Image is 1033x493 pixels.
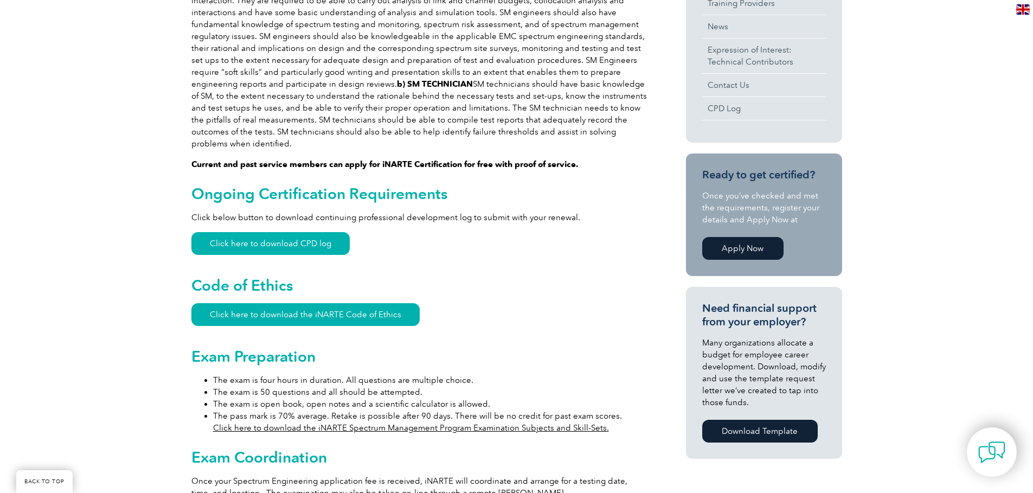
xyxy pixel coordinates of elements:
[702,97,826,120] a: CPD Log
[16,470,73,493] a: BACK TO TOP
[702,337,826,408] p: Many organizations allocate a budget for employee career development. Download, modify and use th...
[702,39,826,73] a: Expression of Interest:Technical Contributors
[702,190,826,226] p: Once you’ve checked and met the requirements, register your details and Apply Now at
[191,277,647,294] h2: Code of Ethics
[702,15,826,38] a: News
[1016,4,1030,15] img: en
[191,185,647,202] h2: Ongoing Certification Requirements
[702,302,826,329] h3: Need financial support from your employer?
[702,168,826,182] h3: Ready to get certified?
[702,237,784,260] a: Apply Now
[191,348,647,365] h2: Exam Preparation
[191,212,647,223] p: Click below button to download continuing professional development log to submit with your renewal.
[978,439,1005,466] img: contact-chat.png
[702,420,818,443] a: Download Template
[397,79,473,89] strong: b) SM TECHNICIAN
[191,449,647,466] h2: Exam Coordination
[191,232,350,255] a: Click here to download CPD log
[191,159,579,169] strong: Current and past service members can apply for iNARTE Certification for free with proof of service.
[213,386,647,398] li: The exam is 50 questions and all should be attempted.
[213,423,609,433] a: Click here to download the iNARTE Spectrum Management Program Examination Subjects and Skill-Sets.
[213,374,647,386] li: The exam is four hours in duration. All questions are multiple choice.
[213,398,647,410] li: The exam is open book, open notes and a scientific calculator is allowed.
[702,74,826,97] a: Contact Us
[213,410,647,434] li: The pass mark is 70% average. Retake is possible after 90 days. There will be no credit for past ...
[191,303,420,326] a: Click here to download the iNARTE Code of Ethics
